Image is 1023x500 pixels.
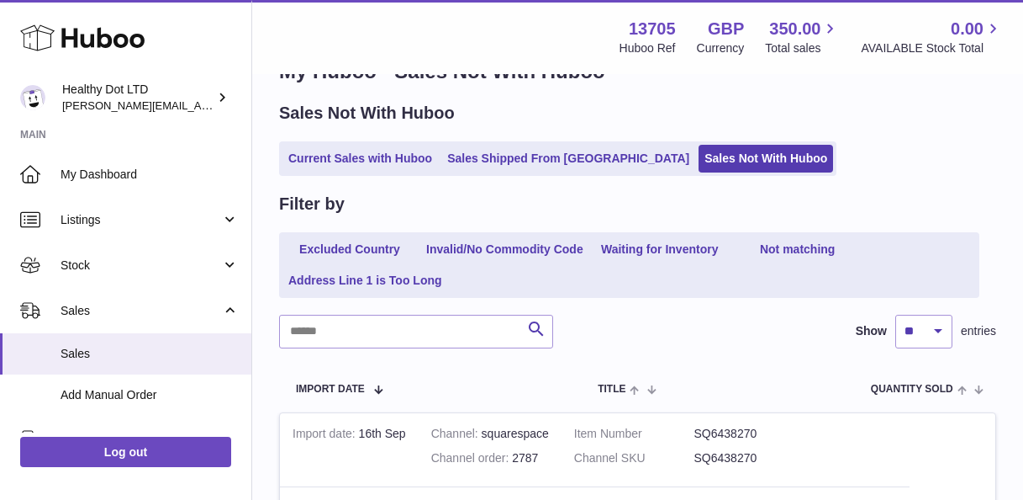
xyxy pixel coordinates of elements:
span: [PERSON_NAME][EMAIL_ADDRESS][DOMAIN_NAME] [62,98,337,112]
span: My Dashboard [61,167,239,183]
a: Excluded Country [282,236,417,263]
h2: Sales Not With Huboo [279,102,455,125]
dt: Channel SKU [574,450,694,466]
a: Sales Not With Huboo [699,145,833,173]
span: Add Manual Order [61,387,239,403]
a: Current Sales with Huboo [282,145,438,173]
label: Show [856,323,887,339]
span: 350.00 [769,18,820,40]
a: Invalid/No Commodity Code [420,236,589,263]
span: 0.00 [951,18,983,40]
a: 350.00 Total sales [765,18,840,56]
span: Quantity Sold [871,384,953,395]
div: Currency [697,40,745,56]
dd: SQ6438270 [694,426,815,442]
a: Log out [20,437,231,467]
td: 16th Sep [280,413,419,487]
dd: SQ6438270 [694,450,815,466]
span: Sales [61,303,221,319]
h2: Filter by [279,193,345,215]
div: 2787 [431,450,549,466]
dt: Item Number [574,426,694,442]
div: squarespace [431,426,549,442]
span: Title [598,384,625,395]
span: Import date [296,384,365,395]
strong: GBP [708,18,744,40]
a: 0.00 AVAILABLE Stock Total [861,18,1003,56]
span: Sales [61,346,239,362]
div: Healthy Dot LTD [62,82,214,114]
a: Sales Shipped From [GEOGRAPHIC_DATA] [441,145,695,173]
span: entries [961,323,996,339]
strong: Import date [293,427,359,444]
span: Orders [61,430,221,446]
span: Total sales [765,40,840,56]
a: Waiting for Inventory [593,236,727,263]
img: Dorothy@healthydot.com [20,85,45,110]
strong: Channel [431,427,482,444]
a: Not matching [730,236,865,263]
a: Address Line 1 is Too Long [282,267,448,295]
strong: 13705 [629,18,676,40]
span: Listings [61,212,221,228]
span: Stock [61,258,221,274]
div: Huboo Ref [620,40,676,56]
span: AVAILABLE Stock Total [861,40,1003,56]
strong: Channel order [431,451,513,469]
